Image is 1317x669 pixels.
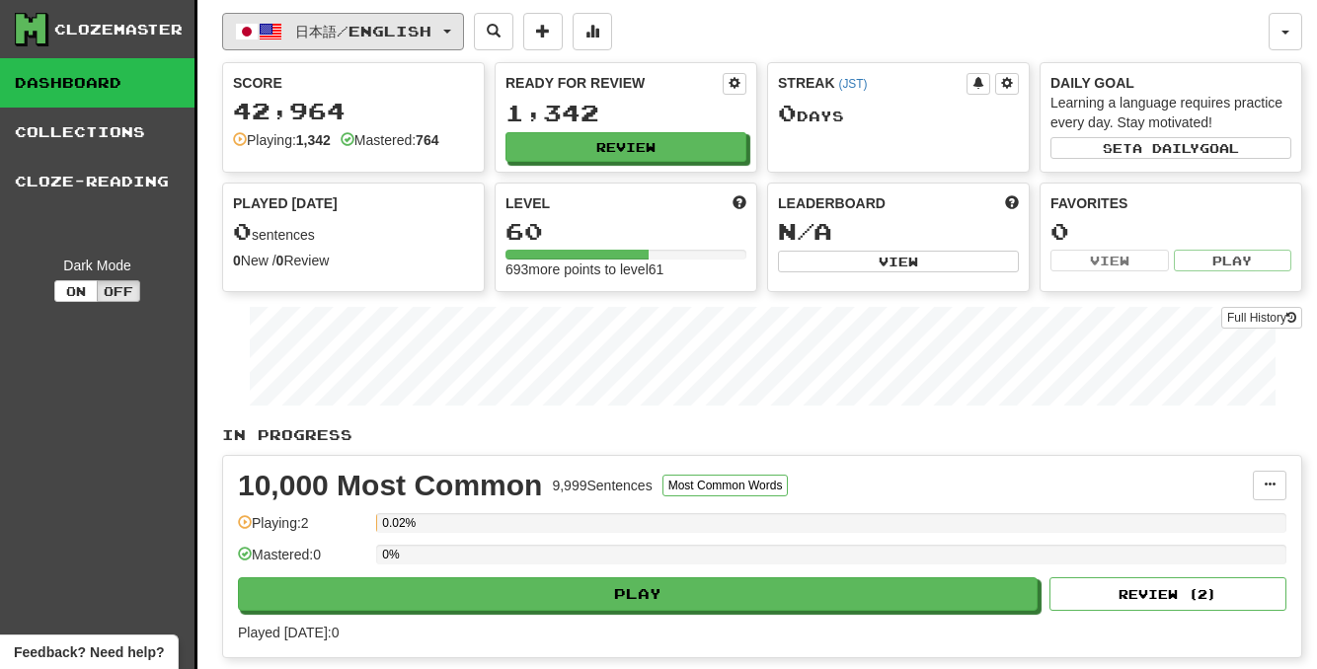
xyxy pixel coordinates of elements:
button: More stats [573,13,612,50]
div: Favorites [1050,193,1291,213]
button: Review (2) [1049,577,1286,611]
button: Off [97,280,140,302]
span: a daily [1132,141,1200,155]
span: Played [DATE]: 0 [238,625,339,640]
button: Most Common Words [662,475,789,496]
p: In Progress [222,425,1302,445]
div: 60 [505,219,746,244]
span: Level [505,193,550,213]
button: Add sentence to collection [523,13,563,50]
div: 9,999 Sentences [552,476,652,495]
span: N/A [778,217,832,245]
div: 0 [1050,219,1291,244]
div: Playing: 2 [238,513,366,546]
div: Clozemaster [54,20,183,39]
button: Search sentences [474,13,513,50]
span: Played [DATE] [233,193,338,213]
button: Play [238,577,1038,611]
div: Dark Mode [15,256,180,275]
div: Playing: [233,130,331,150]
button: View [778,251,1019,272]
div: Day s [778,101,1019,126]
button: Play [1174,250,1292,271]
button: Seta dailygoal [1050,137,1291,159]
strong: 0 [276,253,284,268]
span: 0 [233,217,252,245]
span: Score more points to level up [733,193,746,213]
span: 0 [778,99,797,126]
div: New / Review [233,251,474,270]
button: On [54,280,98,302]
div: 693 more points to level 61 [505,260,746,279]
div: Learning a language requires practice every day. Stay motivated! [1050,93,1291,132]
div: 42,964 [233,99,474,123]
div: sentences [233,219,474,245]
strong: 0 [233,253,241,268]
div: Ready for Review [505,73,723,93]
button: View [1050,250,1169,271]
span: Open feedback widget [14,642,164,662]
div: Mastered: 0 [238,545,366,577]
span: Leaderboard [778,193,886,213]
span: 日本語 / English [295,23,431,39]
button: 日本語/English [222,13,464,50]
strong: 764 [416,132,438,148]
div: 1,342 [505,101,746,125]
div: Daily Goal [1050,73,1291,93]
button: Review [505,132,746,162]
div: Mastered: [341,130,439,150]
a: Full History [1221,307,1302,329]
strong: 1,342 [296,132,331,148]
div: Score [233,73,474,93]
span: This week in points, UTC [1005,193,1019,213]
a: (JST) [838,77,867,91]
div: 10,000 Most Common [238,471,542,500]
div: Streak [778,73,967,93]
